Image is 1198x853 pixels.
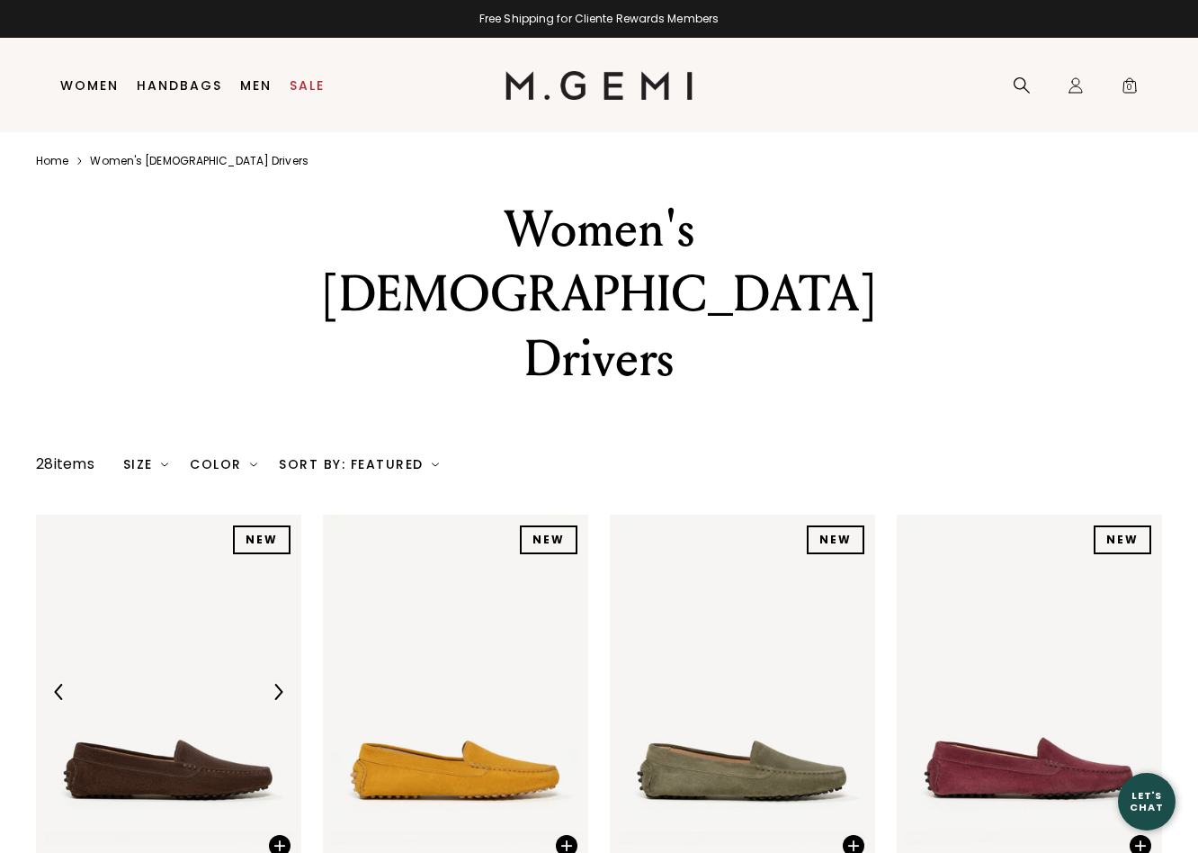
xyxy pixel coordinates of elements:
[190,457,257,471] div: Color
[240,78,272,93] a: Men
[1121,80,1139,98] span: 0
[51,684,67,700] img: Previous Arrow
[807,525,864,554] div: NEW
[279,457,439,471] div: Sort By: Featured
[161,461,168,468] img: chevron-down.svg
[1094,525,1151,554] div: NEW
[270,684,286,700] img: Next Arrow
[90,154,308,168] a: Women's [DEMOGRAPHIC_DATA] drivers
[520,525,577,554] div: NEW
[137,78,222,93] a: Handbags
[36,154,68,168] a: Home
[290,78,325,93] a: Sale
[123,457,169,471] div: Size
[233,525,291,554] div: NEW
[250,461,257,468] img: chevron-down.svg
[432,461,439,468] img: chevron-down.svg
[505,71,693,100] img: M.Gemi
[265,197,933,391] div: Women's [DEMOGRAPHIC_DATA] Drivers
[60,78,119,93] a: Women
[1118,790,1176,813] div: Let's Chat
[36,453,94,475] div: 28 items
